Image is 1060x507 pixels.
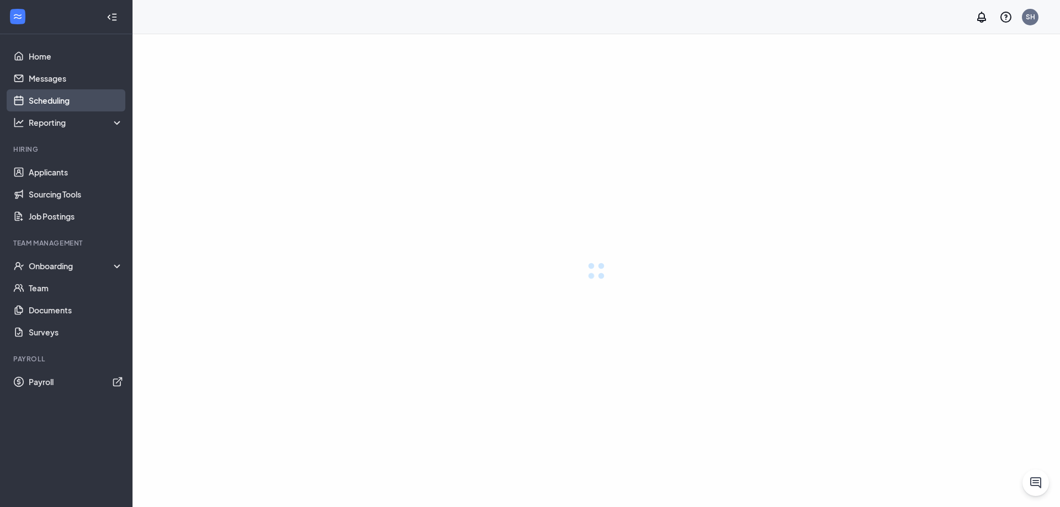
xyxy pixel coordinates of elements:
button: ChatActive [1022,469,1049,496]
svg: QuestionInfo [999,10,1013,24]
a: Surveys [29,321,123,343]
svg: Collapse [107,12,118,23]
div: SH [1026,12,1035,22]
svg: UserCheck [13,260,24,271]
div: Payroll [13,354,121,364]
a: Job Postings [29,205,123,227]
a: Applicants [29,161,123,183]
div: Team Management [13,238,121,248]
svg: ChatActive [1029,476,1042,489]
a: Sourcing Tools [29,183,123,205]
svg: WorkstreamLogo [12,11,23,22]
a: Scheduling [29,89,123,111]
svg: Notifications [975,10,988,24]
div: Onboarding [29,260,124,271]
a: Documents [29,299,123,321]
div: Hiring [13,145,121,154]
a: Messages [29,67,123,89]
a: Team [29,277,123,299]
div: Reporting [29,117,124,128]
a: PayrollExternalLink [29,371,123,393]
svg: Analysis [13,117,24,128]
a: Home [29,45,123,67]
